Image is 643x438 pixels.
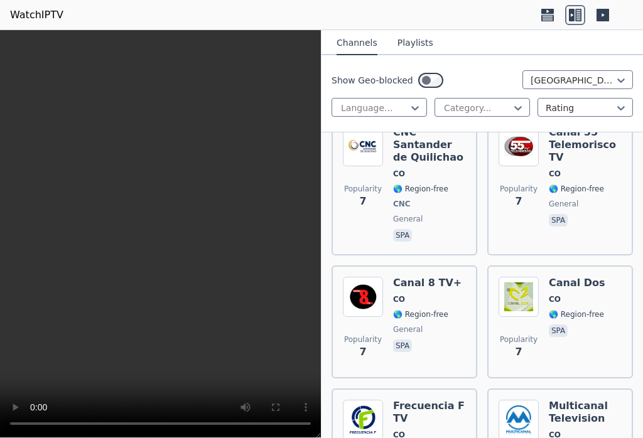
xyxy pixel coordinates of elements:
img: CNC Santander de Quilichao [343,126,383,166]
span: Popularity [500,184,538,194]
button: Playlists [397,31,433,55]
h6: CNC Santander de Quilichao [393,126,466,164]
span: Popularity [500,334,538,345]
span: 🌎 Region-free [393,184,448,194]
h6: Canal 8 TV+ [393,277,462,289]
span: CO [393,294,405,304]
button: Channels [337,31,377,55]
span: general [393,324,423,334]
p: spa [393,229,412,242]
span: 7 [515,194,522,209]
h6: Frecuencia F TV [393,400,466,425]
span: 🌎 Region-free [393,309,448,319]
span: 7 [359,345,366,360]
span: general [549,199,578,209]
img: Canal 8 TV+ [343,277,383,317]
span: general [393,214,423,224]
span: 7 [359,194,366,209]
h6: Canal 55 Telemorisco TV [549,126,622,164]
img: Canal Dos [499,277,539,317]
span: 🌎 Region-free [549,309,604,319]
label: Show Geo-blocked [332,74,413,87]
span: CO [393,169,405,179]
span: 🌎 Region-free [549,184,604,194]
span: CO [549,294,561,304]
p: spa [549,324,568,337]
span: CO [549,169,561,179]
h6: Multicanal Television [549,400,622,425]
a: WatchIPTV [10,8,63,23]
p: spa [393,339,412,352]
p: spa [549,214,568,227]
h6: Canal Dos [549,277,605,289]
span: Popularity [344,334,382,345]
span: 7 [515,345,522,360]
span: CNC [393,199,411,209]
span: Popularity [344,184,382,194]
img: Canal 55 Telemorisco TV [499,126,539,166]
